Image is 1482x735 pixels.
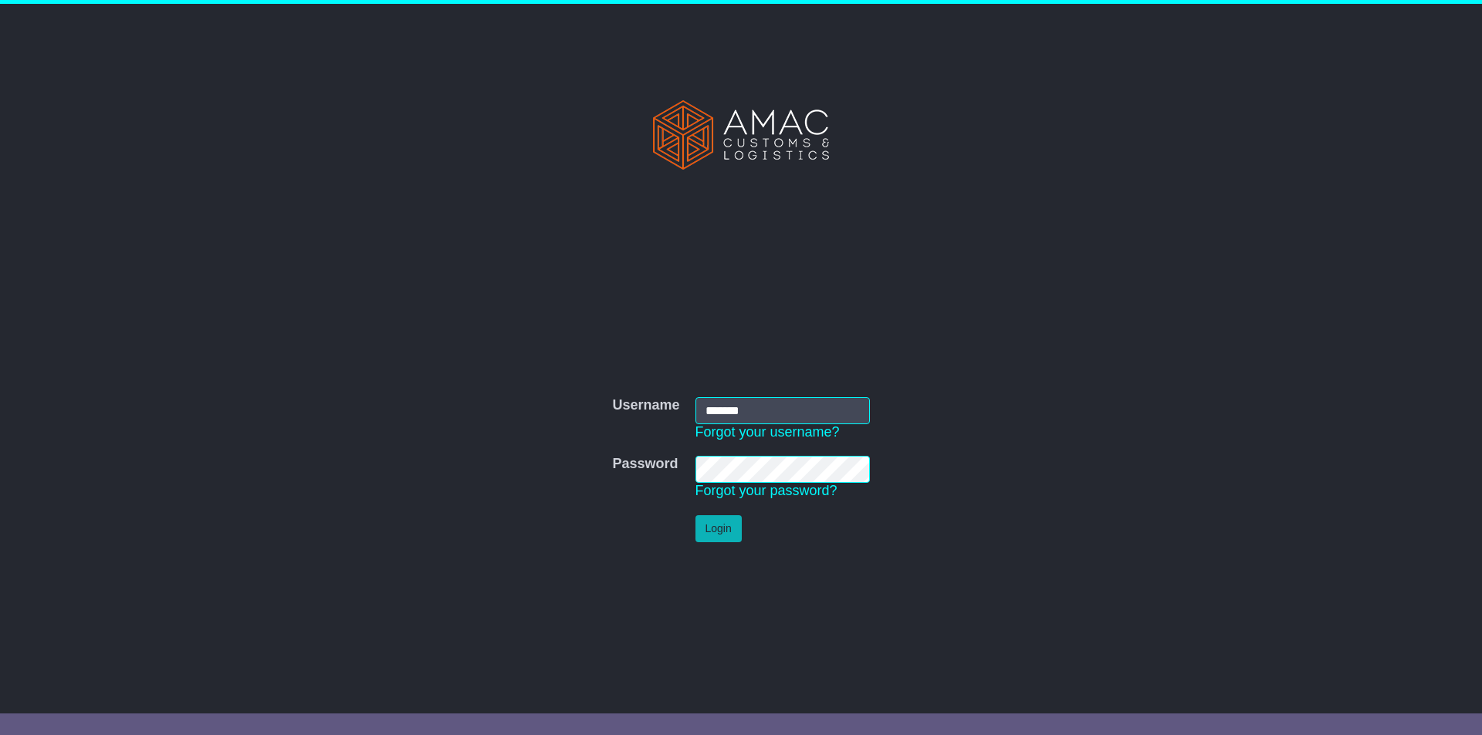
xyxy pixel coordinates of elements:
[695,424,840,440] a: Forgot your username?
[695,515,742,542] button: Login
[653,100,829,170] img: AMAC Customs and Logistics
[612,397,679,414] label: Username
[695,483,837,498] a: Forgot your password?
[612,456,678,473] label: Password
